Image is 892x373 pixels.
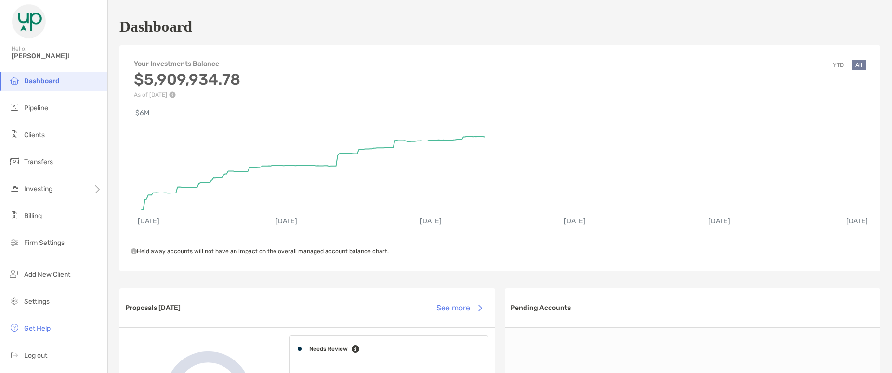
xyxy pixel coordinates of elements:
span: Transfers [24,158,53,166]
img: firm-settings icon [9,236,20,248]
img: get-help icon [9,322,20,334]
img: settings icon [9,295,20,307]
span: Settings [24,297,50,306]
p: As of [DATE] [134,91,240,98]
span: [PERSON_NAME]! [12,52,102,60]
span: Add New Client [24,270,70,279]
span: Billing [24,212,42,220]
img: billing icon [9,209,20,221]
img: clients icon [9,129,20,140]
img: Performance Info [169,91,176,98]
span: Log out [24,351,47,360]
text: $6M [135,109,149,117]
img: dashboard icon [9,75,20,86]
text: [DATE] [846,217,868,225]
img: logout icon [9,349,20,360]
img: add_new_client icon [9,268,20,280]
img: investing icon [9,182,20,194]
button: See more [429,297,489,319]
h3: Pending Accounts [511,304,571,312]
span: Investing [24,185,52,193]
button: YTD [829,60,848,70]
img: pipeline icon [9,102,20,113]
h4: Needs Review [309,346,348,352]
img: transfers icon [9,155,20,167]
text: [DATE] [708,217,730,225]
span: Clients [24,131,45,139]
span: Dashboard [24,77,60,85]
text: [DATE] [420,217,442,225]
span: Firm Settings [24,239,65,247]
text: [DATE] [564,217,586,225]
h1: Dashboard [119,18,192,36]
span: Get Help [24,324,51,333]
h3: $5,909,934.78 [134,70,240,89]
span: Held away accounts will not have an impact on the overall managed account balance chart. [131,248,389,255]
text: [DATE] [275,217,297,225]
img: Zoe Logo [12,4,46,39]
h3: Proposals [DATE] [125,304,181,312]
button: All [852,60,866,70]
text: [DATE] [138,217,159,225]
h4: Your Investments Balance [134,60,240,68]
span: Pipeline [24,104,48,112]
